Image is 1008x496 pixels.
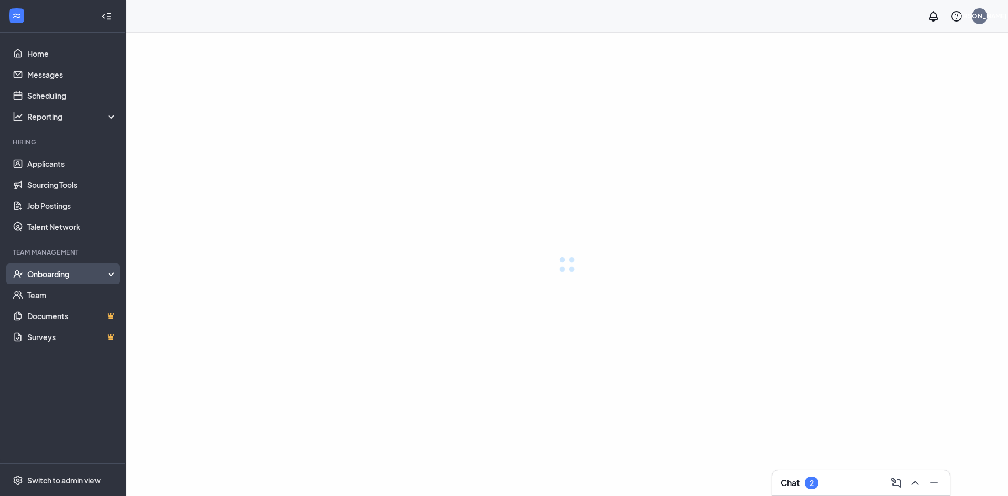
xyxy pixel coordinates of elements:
a: SurveysCrown [27,326,117,347]
div: Onboarding [27,269,118,279]
svg: UserCheck [13,269,23,279]
a: Scheduling [27,85,117,106]
svg: Minimize [928,477,940,489]
h3: Chat [781,477,800,489]
button: Minimize [925,474,941,491]
svg: Collapse [101,11,112,22]
div: [PERSON_NAME] [953,12,1007,20]
svg: QuestionInfo [950,10,963,23]
button: ComposeMessage [887,474,904,491]
svg: Settings [13,475,23,486]
a: Home [27,43,117,64]
div: 2 [810,479,814,488]
div: Hiring [13,138,115,146]
a: Sourcing Tools [27,174,117,195]
div: Switch to admin view [27,475,101,486]
svg: WorkstreamLogo [12,10,22,21]
svg: ComposeMessage [890,477,902,489]
svg: ChevronUp [909,477,921,489]
a: Applicants [27,153,117,174]
svg: Analysis [13,111,23,122]
a: Job Postings [27,195,117,216]
div: Team Management [13,248,115,257]
div: Reporting [27,111,118,122]
svg: Notifications [927,10,940,23]
button: ChevronUp [906,474,922,491]
a: Team [27,284,117,305]
a: DocumentsCrown [27,305,117,326]
a: Messages [27,64,117,85]
a: Talent Network [27,216,117,237]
